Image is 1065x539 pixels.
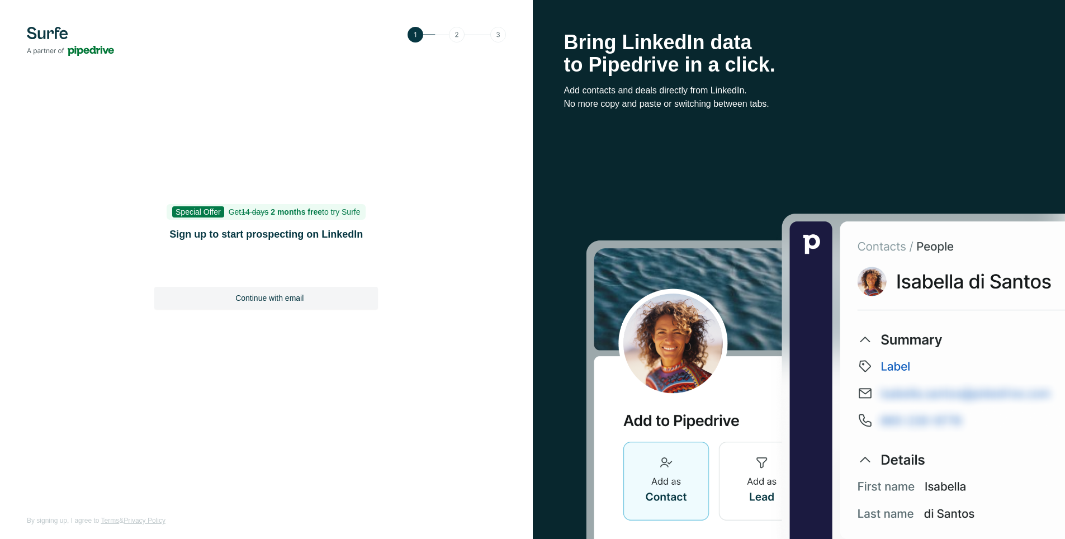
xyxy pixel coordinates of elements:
h1: Bring LinkedIn data to Pipedrive in a click. [564,31,1034,76]
span: Special Offer [172,206,224,218]
a: Terms [101,517,120,524]
b: 2 months free [271,207,322,216]
span: Continue with email [235,292,304,304]
h1: Sign up to start prospecting on LinkedIn [154,226,378,242]
img: Surfe's logo [27,27,114,56]
a: Privacy Policy [124,517,165,524]
span: Get to try Surfe [229,207,361,216]
img: Surfe Stock Photo - Selling good vibes [586,212,1065,539]
iframe: Кнопка "Войти с аккаунтом Google" [149,257,384,281]
p: Add contacts and deals directly from LinkedIn. [564,84,1034,97]
p: No more copy and paste or switching between tabs. [564,97,1034,111]
img: Step 1 [408,27,506,42]
span: & [119,517,124,524]
s: 14 days [241,207,268,216]
span: By signing up, I agree to [27,517,99,524]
